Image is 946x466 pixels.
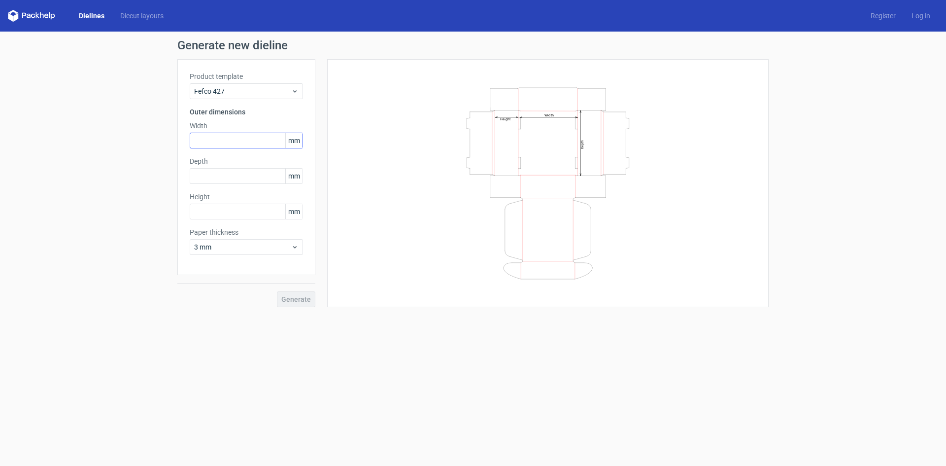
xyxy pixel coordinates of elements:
span: mm [285,133,303,148]
label: Depth [190,156,303,166]
h3: Outer dimensions [190,107,303,117]
label: Height [190,192,303,202]
text: Depth [580,140,584,148]
label: Width [190,121,303,131]
a: Register [863,11,904,21]
text: Height [500,117,510,121]
label: Paper thickness [190,227,303,237]
h1: Generate new dieline [177,39,769,51]
label: Product template [190,72,303,81]
span: mm [285,204,303,219]
span: 3 mm [194,242,291,252]
a: Log in [904,11,938,21]
a: Dielines [71,11,112,21]
span: mm [285,169,303,183]
span: Fefco 427 [194,86,291,96]
text: Width [544,112,554,117]
a: Diecut layouts [112,11,171,21]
